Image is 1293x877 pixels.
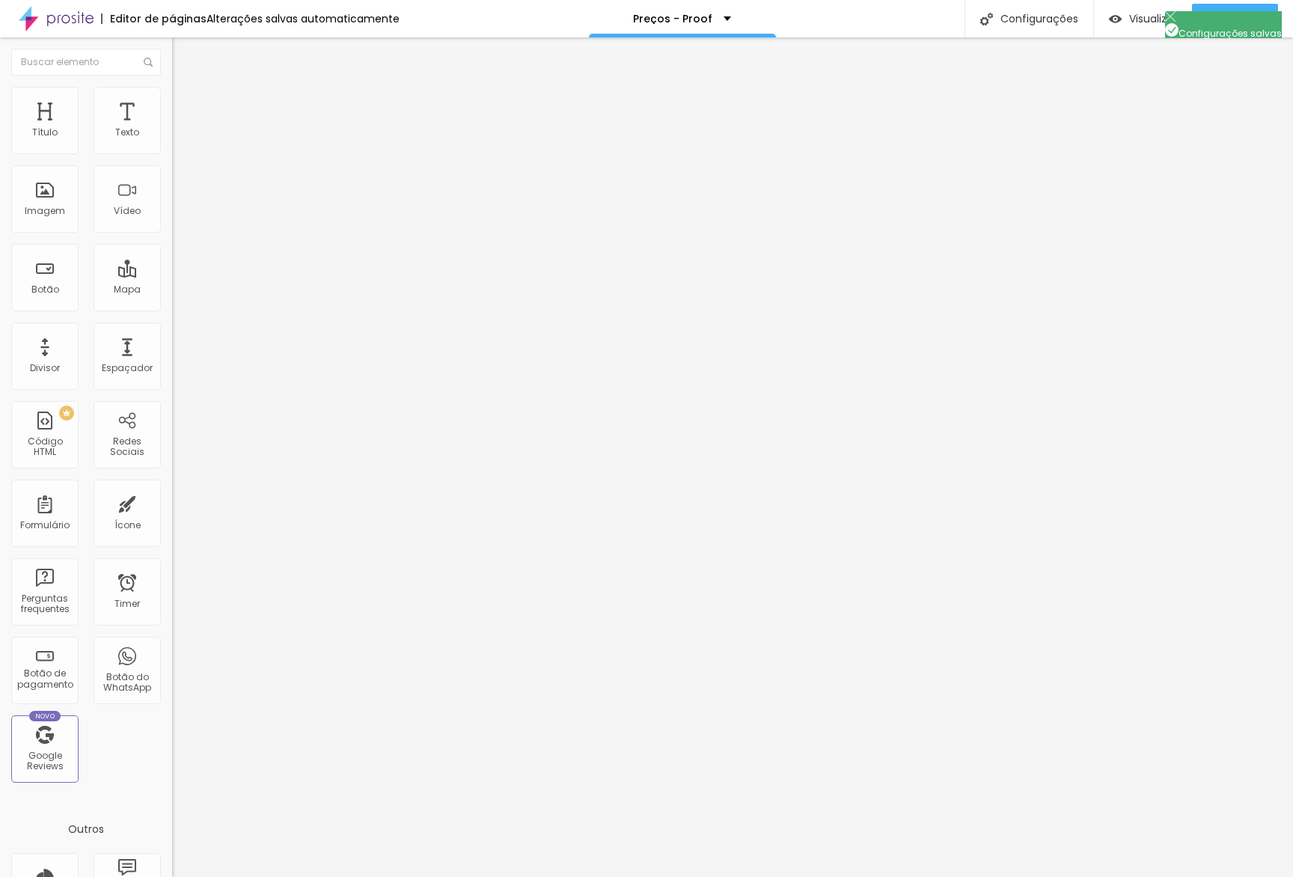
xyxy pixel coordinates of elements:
span: Visualizar [1129,13,1177,25]
input: Buscar elemento [11,49,161,76]
div: Divisor [30,363,60,373]
div: Botão [31,284,59,295]
button: Publicar [1192,4,1278,34]
div: Código HTML [15,436,74,458]
img: Icone [144,58,153,67]
img: Icone [1165,11,1176,22]
div: Redes Sociais [97,436,156,458]
div: Imagem [25,206,65,216]
div: Novo [29,711,61,721]
p: Preços - Proof [633,13,712,24]
div: Editor de páginas [101,13,207,24]
div: Google Reviews [15,751,74,772]
div: Perguntas frequentes [15,593,74,615]
div: Mapa [114,284,141,295]
img: view-1.svg [1109,13,1122,25]
div: Botão de pagamento [15,668,74,690]
div: Ícone [114,520,141,531]
div: Título [32,127,58,138]
img: Icone [980,13,993,25]
div: Texto [115,127,139,138]
div: Vídeo [114,206,141,216]
div: Formulário [20,520,70,531]
img: Icone [1165,23,1179,37]
button: Visualizar [1094,4,1192,34]
div: Timer [114,599,140,609]
div: Botão do WhatsApp [97,672,156,694]
span: Configurações salvas [1165,27,1282,40]
div: Espaçador [102,363,153,373]
div: Alterações salvas automaticamente [207,13,400,24]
